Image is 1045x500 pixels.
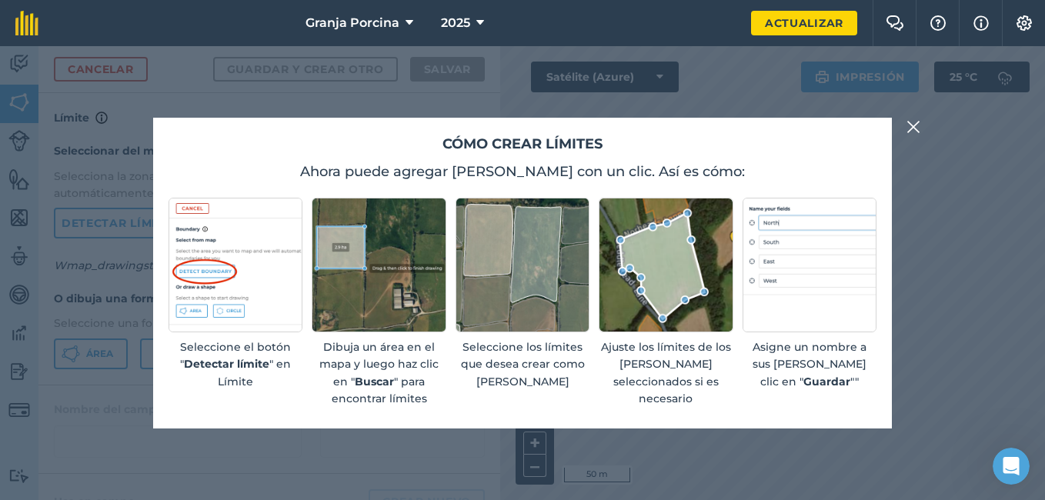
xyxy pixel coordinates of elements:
img: Un icono de engranaje [1015,15,1033,31]
button: Contraer ventana [462,6,492,35]
span: 😐 [253,341,275,372]
p: Ahora puede agregar [PERSON_NAME] con un clic. Así es cómo: [169,161,876,182]
img: Un icono de signo de interrogación [929,15,947,31]
span: 2025 [441,14,470,32]
img: svg+xml;base64,PHN2ZyB4bWxucz0iaHR0cDovL3d3dy53My5vcmcvMjAwMC9zdmciIHdpZHRoPSIxNyIgaGVpZ2h0PSIxNy... [973,14,989,32]
img: Dos burbujas de diálogo superpuestas con la burbuja izquierda en la parte delantera [886,15,904,31]
span: Reacción sonriente [285,341,325,372]
a: Actualizar [751,11,857,35]
span: 😃 [293,341,316,372]
img: fieldmargin Logotipo [15,11,38,35]
img: Captura de pantalla de un área rectangular dibujada en un mapa [312,198,446,332]
p: Ajuste los límites de los [PERSON_NAME] seleccionados si es necesario [599,338,733,408]
p: " [743,338,876,390]
strong: Buscar [355,375,394,388]
div: ¿Encontró su respuesta? [18,325,511,342]
img: Captura de pantalla de los campos seleccionados [456,198,589,332]
span: 😞 [213,341,235,372]
p: Seleccione el botón " " en Límite [169,338,302,390]
font: Asigne un nombre a sus [PERSON_NAME] clic en " " [753,340,866,388]
img: svg+xml;base64,PHN2ZyB4bWxucz0iaHR0cDovL3d3dy53My5vcmcvMjAwMC9zdmciIHdpZHRoPSIyMiIgaGVpZ2h0PSIzMC... [906,118,920,136]
h2: Cómo crear límites [169,133,876,155]
span: Reacción decepcionada [205,341,245,372]
img: Captura de pantalla de un límite editable [599,198,733,332]
font: Abrir en el centro de ayuda [199,391,347,403]
strong: Guardar [803,375,850,388]
p: Dibuja un área en el mapa y luego haz clic en " " para encontrar límites [312,338,446,408]
span: Reacción de rostro neutral [245,341,285,372]
div: Cerrar [492,6,519,34]
img: Captura de pantalla del botón de detección de límites [169,198,302,332]
p: Seleccione los límites que desea crear como [PERSON_NAME] [456,338,589,390]
strong: Detectar límite [184,357,269,371]
span: Granja Porcina [305,14,399,32]
img: marcador [743,198,876,332]
iframe: Intercom live chat [993,448,1030,485]
a: Abrir en el centro de ayuda [183,391,347,403]
button: Volver [10,6,39,35]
